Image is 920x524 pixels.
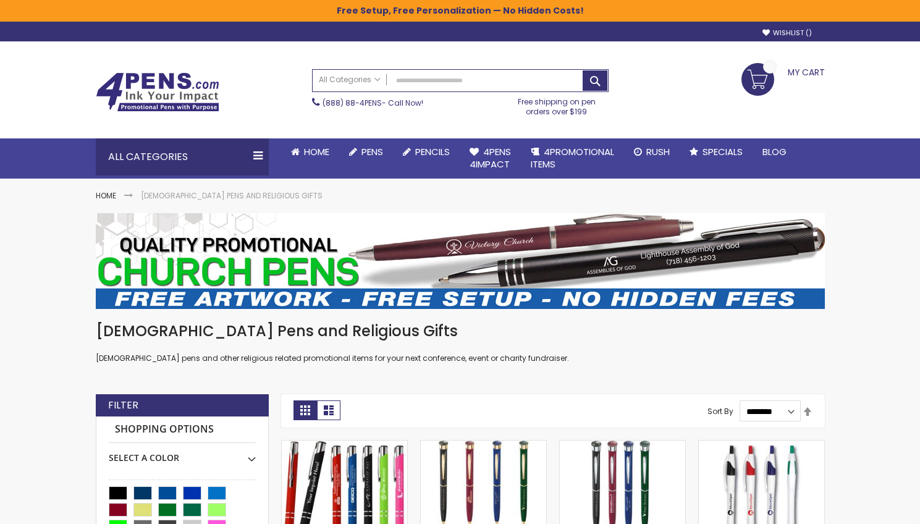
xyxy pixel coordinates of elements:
[96,138,269,175] div: All Categories
[699,440,824,450] a: Gripped Slimster Pen
[96,321,825,341] h1: [DEMOGRAPHIC_DATA] Pens and Religious Gifts
[624,138,680,166] a: Rush
[109,443,256,464] div: Select A Color
[281,138,339,166] a: Home
[339,138,393,166] a: Pens
[521,138,624,179] a: 4PROMOTIONALITEMS
[96,190,116,201] a: Home
[141,190,323,201] strong: [DEMOGRAPHIC_DATA] Pens and Religious Gifts
[707,406,733,416] label: Sort By
[108,399,138,412] strong: Filter
[415,145,450,158] span: Pencils
[323,98,423,108] span: - Call Now!
[393,138,460,166] a: Pencils
[505,92,609,117] div: Free shipping on pen orders over $199
[304,145,329,158] span: Home
[96,213,825,309] img: Church Pens and Religious Gifts
[560,440,685,450] a: Aura Collection - Garland® USA Made Hefty High Gloss Chrome Accents Pearlescent Dome Ballpoint Me...
[96,72,219,112] img: 4Pens Custom Pens and Promotional Products
[470,145,511,171] span: 4Pens 4impact
[460,138,521,179] a: 4Pens4impact
[762,28,812,38] a: Wishlist
[323,98,382,108] a: (888) 88-4PENS
[762,145,787,158] span: Blog
[96,321,825,364] div: [DEMOGRAPHIC_DATA] pens and other religious related promotional items for your next conference, e...
[421,440,546,450] a: Aura Collection - Garland® USA Made Hefty High Gloss Gold Accents Pearlescent Dome Ballpoint Meta...
[109,416,256,443] strong: Shopping Options
[319,75,381,85] span: All Categories
[313,70,387,90] a: All Categories
[753,138,796,166] a: Blog
[703,145,743,158] span: Specials
[282,440,407,450] a: Paramount Custom Metal Stylus® Pens -Special Offer
[293,400,317,420] strong: Grid
[531,145,614,171] span: 4PROMOTIONAL ITEMS
[361,145,383,158] span: Pens
[646,145,670,158] span: Rush
[680,138,753,166] a: Specials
